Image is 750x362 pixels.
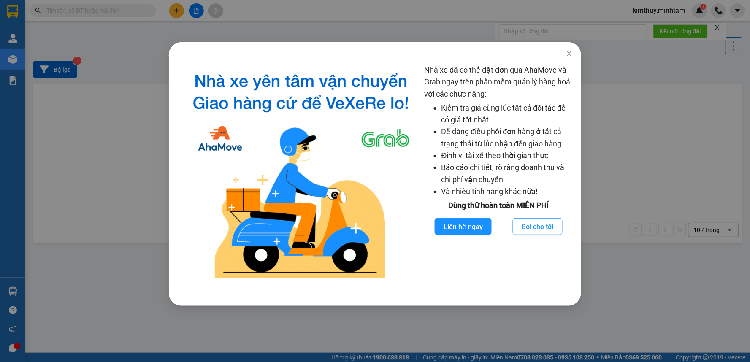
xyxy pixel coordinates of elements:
button: Close [558,42,581,66]
div: Dùng thử hoàn toàn MIỄN PHÍ [425,200,573,211]
span: close [566,50,573,57]
span: Liên hệ ngay [444,222,483,232]
button: Liên hệ ngay [435,218,492,235]
li: Dễ dàng điều phối đơn hàng ở tất cả trạng thái từ lúc nhận đến giao hàng [441,126,573,150]
li: Kiểm tra giá cùng lúc tất cả đối tác để có giá tốt nhất [441,102,573,126]
li: Định vị tài xế theo thời gian thực [441,150,573,162]
button: Gọi cho tôi [513,218,563,235]
span: Gọi cho tôi [522,222,554,232]
img: logo [184,64,418,285]
li: Và nhiều tính năng khác nữa! [441,186,573,197]
div: Nhà xe đã có thể đặt đơn qua AhaMove và Grab ngay trên phần mềm quản lý hàng hoá với các chức năng: [425,64,573,285]
li: Báo cáo chi tiết, rõ ràng doanh thu và chi phí vận chuyển [441,162,573,186]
